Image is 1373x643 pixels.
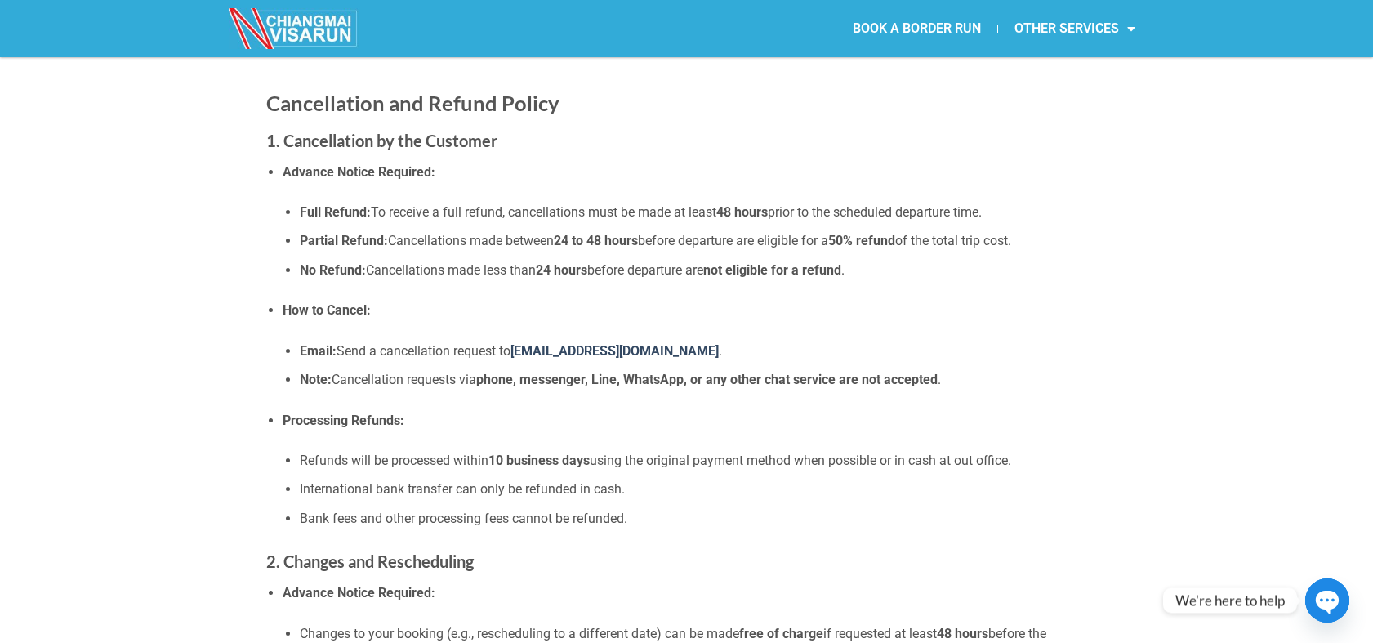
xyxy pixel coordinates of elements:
strong: phone, messenger, Line, WhatsApp, or any other chat service are not accepted [476,372,938,387]
strong: Email: [300,343,337,359]
li: Send a cancellation request to . [300,341,1107,362]
strong: Processing Refunds: [283,413,404,428]
strong: 48 hours [937,626,988,641]
strong: Full Refund: [300,204,371,220]
strong: 24 hours [536,262,587,278]
a: [EMAIL_ADDRESS][DOMAIN_NAME] [510,343,719,359]
strong: not eligible for a refund [703,262,841,278]
strong: Partial Refund: [300,233,388,248]
li: To receive a full refund, cancellations must be made at least prior to the scheduled departure time. [300,202,1107,223]
strong: 2. Changes and Rescheduling [266,551,474,571]
strong: 10 business days [488,453,590,468]
strong: Advance Notice Required: [283,164,435,180]
li: Cancellation requests via . [300,369,1107,391]
strong: 1. Cancellation by the Customer [266,131,497,150]
strong: 24 to 48 hours [554,233,638,248]
strong: Advance Notice Required: [283,585,435,601]
li: Bank fees and other processing fees cannot be refunded. [300,508,1107,529]
li: Cancellations made less than before departure are . [300,260,1107,281]
strong: 48 hours [716,204,768,220]
a: BOOK A BORDER RUN [836,10,997,47]
nav: Menu [686,10,1152,47]
a: OTHER SERVICES [998,10,1152,47]
li: Cancellations made between before departure are eligible for a of the total trip cost. [300,230,1107,252]
strong: Cancellation and Refund Policy [266,91,559,115]
strong: free of charge [739,626,823,641]
strong: How to Cancel: [283,302,371,318]
strong: 50% refund [828,233,895,248]
li: Refunds will be processed within using the original payment method when possible or in cash at ou... [300,450,1107,471]
strong: Note: [300,372,332,387]
li: International bank transfer can only be refunded in cash. [300,479,1107,500]
strong: No Refund: [300,262,366,278]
